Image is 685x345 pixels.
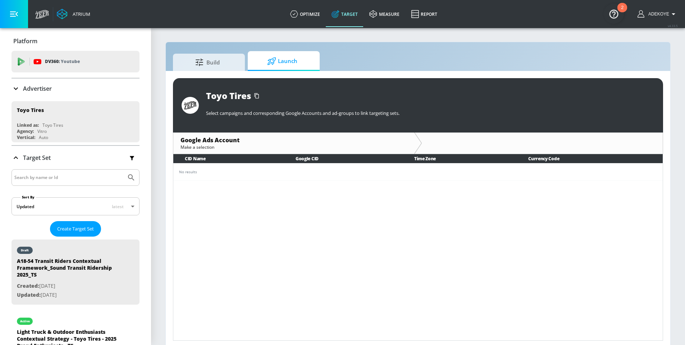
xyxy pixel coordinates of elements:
div: Vitro [37,128,47,134]
div: 2 [621,8,624,17]
p: [DATE] [17,282,118,291]
div: Google Ads AccountMake a selection [173,133,414,154]
div: Toyo Tires [17,107,44,113]
a: Target [326,1,364,27]
input: Search by name or Id [14,173,123,182]
th: Google CID [284,154,403,163]
button: Open Resource Center, 2 new notifications [604,4,624,24]
div: Atrium [70,11,90,17]
a: measure [364,1,405,27]
div: DV360: Youtube [12,51,140,72]
p: Select campaigns and corresponding Google Accounts and ad-groups to link targeting sets. [206,110,654,116]
span: Launch [255,53,310,70]
p: Platform [13,37,37,45]
div: draftA18-54 Transit Riders Contextual Framework_Sound Transit Ridership 2025_TSCreated:[DATE]Upda... [12,239,140,305]
div: A18-54 Transit Riders Contextual Framework_Sound Transit Ridership 2025_TS [17,257,118,282]
div: Platform [12,31,140,51]
span: Updated: [17,291,41,298]
p: DV360: [45,58,80,66]
p: [DATE] [17,291,118,300]
label: Sort By [20,195,36,200]
th: CID Name [173,154,284,163]
span: v 4.33.5 [668,24,678,28]
div: Vertical: [17,134,35,140]
span: Created: [17,282,39,289]
a: optimize [284,1,326,27]
div: Google Ads Account [181,136,407,144]
div: Toyo TiresLinked as:Toyo TiresAgency:VitroVertical:Auto [12,101,140,142]
div: Target Set [12,146,140,170]
span: Build [180,54,235,71]
p: Advertiser [23,85,52,93]
div: Auto [39,134,48,140]
div: Advertiser [12,79,140,99]
div: Linked as: [17,122,39,128]
p: Youtube [61,58,80,65]
div: Toyo Tires [42,122,63,128]
div: Agency: [17,128,34,134]
span: Create Target Set [57,225,94,233]
div: No results [179,169,657,175]
span: login as: adekoye.oladapo@zefr.com [645,12,669,17]
div: Toyo Tires [206,90,251,102]
div: Make a selection [181,144,407,150]
div: Updated [17,203,34,210]
th: Currency Code [517,154,663,163]
a: Atrium [57,9,90,19]
button: Create Target Set [50,221,101,237]
div: active [20,319,30,323]
button: Adekoye [638,10,678,18]
a: Report [405,1,443,27]
span: latest [112,203,124,210]
th: Time Zone [403,154,517,163]
div: draft [21,248,29,252]
p: Target Set [23,154,51,162]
